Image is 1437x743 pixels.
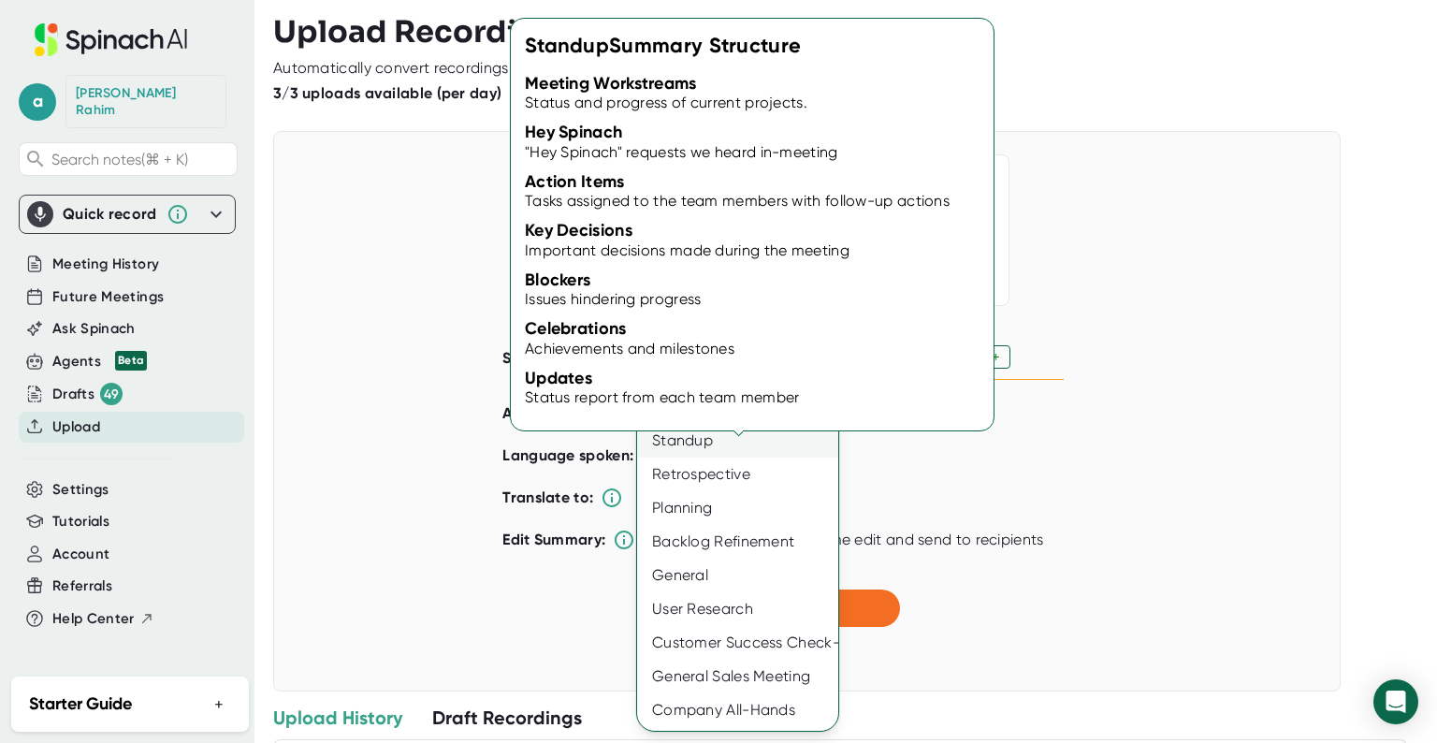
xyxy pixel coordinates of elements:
[637,424,838,458] div: Standup
[637,390,838,424] div: Create custom template
[637,693,838,727] div: Company All-Hands
[637,458,838,491] div: Retrospective
[637,559,838,592] div: General
[637,592,838,626] div: User Research
[1373,679,1418,724] div: Open Intercom Messenger
[637,626,838,660] div: Customer Success Check-In
[637,525,838,559] div: Backlog Refinement
[637,491,838,525] div: Planning
[637,660,838,693] div: General Sales Meeting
